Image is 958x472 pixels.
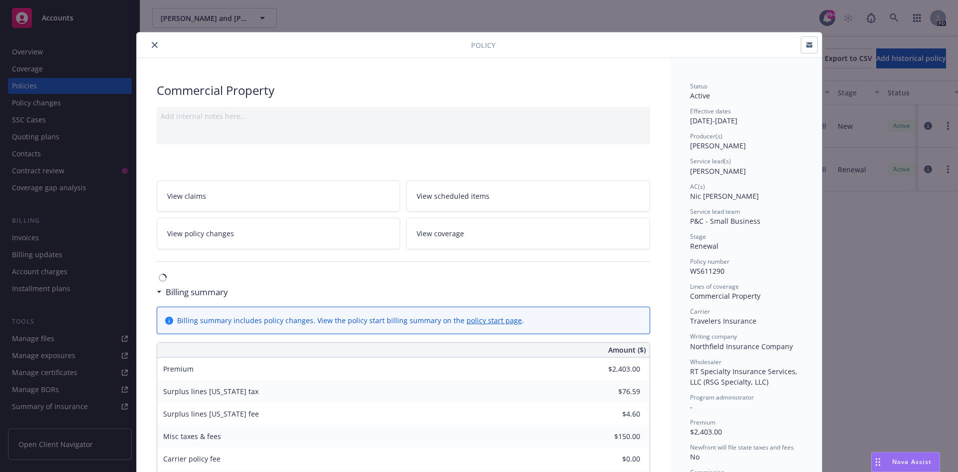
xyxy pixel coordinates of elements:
[690,107,731,115] span: Effective dates
[690,418,716,427] span: Premium
[163,454,221,464] span: Carrier policy fee
[690,141,746,150] span: [PERSON_NAME]
[690,157,731,165] span: Service lead(s)
[690,393,754,402] span: Program administrator
[690,82,708,90] span: Status
[690,132,722,140] span: Producer(s)
[163,364,194,374] span: Premium
[690,307,710,316] span: Carrier
[690,367,799,387] span: RT Specialty Insurance Services, LLC (RSG Specialty, LLC)
[690,402,693,412] span: -
[406,218,650,249] a: View coverage
[690,332,737,341] span: Writing company
[690,282,739,291] span: Lines of coverage
[157,218,401,249] a: View policy changes
[690,427,722,437] span: $2,403.00
[471,40,495,50] span: Policy
[157,82,650,99] div: Commercial Property
[690,216,760,226] span: P&C - Small Business
[157,180,401,212] a: View claims
[406,180,650,212] a: View scheduled items
[163,432,221,441] span: Misc taxes & fees
[690,316,756,326] span: Travelers Insurance
[581,384,646,399] input: 0.00
[690,232,706,241] span: Stage
[157,286,228,299] div: Billing summary
[163,387,258,396] span: Surplus lines [US_STATE] tax
[690,291,760,301] span: Commercial Property
[417,228,464,239] span: View coverage
[690,443,794,452] span: Newfront will file state taxes and fees
[690,107,802,126] div: [DATE] - [DATE]
[177,315,524,326] div: Billing summary includes policy changes. View the policy start billing summary on the .
[167,191,206,201] span: View claims
[581,452,646,467] input: 0.00
[690,191,759,201] span: Nic [PERSON_NAME]
[608,345,646,355] span: Amount ($)
[581,407,646,422] input: 0.00
[872,453,884,472] div: Drag to move
[690,342,793,351] span: Northfield Insurance Company
[161,111,646,121] div: Add internal notes here...
[417,191,489,201] span: View scheduled items
[467,316,522,325] a: policy start page
[690,91,710,100] span: Active
[690,266,724,276] span: WS611290
[167,228,234,239] span: View policy changes
[581,429,646,444] input: 0.00
[166,286,228,299] h3: Billing summary
[149,39,161,51] button: close
[690,241,718,251] span: Renewal
[690,182,705,191] span: AC(s)
[892,458,932,466] span: Nova Assist
[581,362,646,377] input: 0.00
[690,358,721,366] span: Wholesaler
[871,452,940,472] button: Nova Assist
[690,257,729,266] span: Policy number
[690,166,746,176] span: [PERSON_NAME]
[163,409,259,419] span: Surplus lines [US_STATE] fee
[690,452,700,462] span: No
[690,207,740,216] span: Service lead team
